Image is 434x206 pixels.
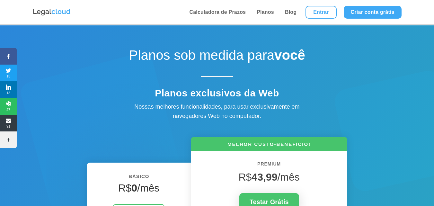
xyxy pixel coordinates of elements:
span: R$ /mês [238,171,299,183]
strong: 0 [131,182,137,194]
div: Nossas melhores funcionalidades, para usar exclusivamente em navegadores Web no computador. [121,102,314,121]
strong: você [274,48,305,63]
h6: MELHOR CUSTO-BENEFÍCIO! [191,141,347,151]
img: Logo da Legalcloud [32,8,71,16]
a: Criar conta grátis [344,6,402,19]
h6: PREMIUM [200,160,337,171]
h6: BÁSICO [96,172,181,184]
h1: Planos sob medida para [105,47,330,67]
strong: 43,99 [252,171,277,183]
a: Entrar [306,6,336,19]
h4: R$ /mês [96,182,181,197]
h4: Planos exclusivos da Web [105,87,330,102]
